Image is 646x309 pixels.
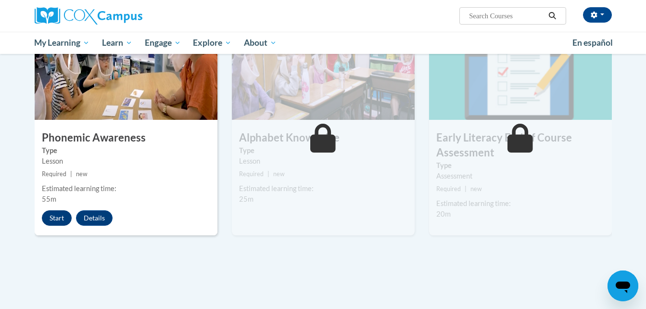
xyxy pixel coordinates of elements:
[96,32,139,54] a: Learn
[35,7,142,25] img: Cox Campus
[20,32,626,54] div: Main menu
[42,170,66,178] span: Required
[572,38,613,48] span: En español
[436,171,605,181] div: Assessment
[76,170,88,178] span: new
[232,24,415,120] img: Course Image
[239,156,407,167] div: Lesson
[35,130,217,145] h3: Phonemic Awareness
[193,37,231,49] span: Explore
[608,270,638,301] iframe: Button to launch messaging window
[244,37,277,49] span: About
[436,198,605,209] div: Estimated learning time:
[35,7,217,25] a: Cox Campus
[42,145,210,156] label: Type
[35,24,217,120] img: Course Image
[34,37,89,49] span: My Learning
[429,24,612,120] img: Course Image
[28,32,96,54] a: My Learning
[76,210,113,226] button: Details
[187,32,238,54] a: Explore
[139,32,187,54] a: Engage
[470,185,482,193] span: new
[232,130,415,145] h3: Alphabet Knowledge
[238,32,283,54] a: About
[145,37,181,49] span: Engage
[239,183,407,194] div: Estimated learning time:
[566,33,619,53] a: En español
[436,160,605,171] label: Type
[102,37,132,49] span: Learn
[436,210,451,218] span: 20m
[70,170,72,178] span: |
[42,183,210,194] div: Estimated learning time:
[239,145,407,156] label: Type
[42,156,210,167] div: Lesson
[239,195,253,203] span: 25m
[273,170,285,178] span: new
[545,10,559,22] button: Search
[465,185,467,193] span: |
[267,170,269,178] span: |
[583,7,612,23] button: Account Settings
[468,10,545,22] input: Search Courses
[429,130,612,160] h3: Early Literacy End of Course Assessment
[239,170,264,178] span: Required
[42,195,56,203] span: 55m
[42,210,72,226] button: Start
[436,185,461,193] span: Required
